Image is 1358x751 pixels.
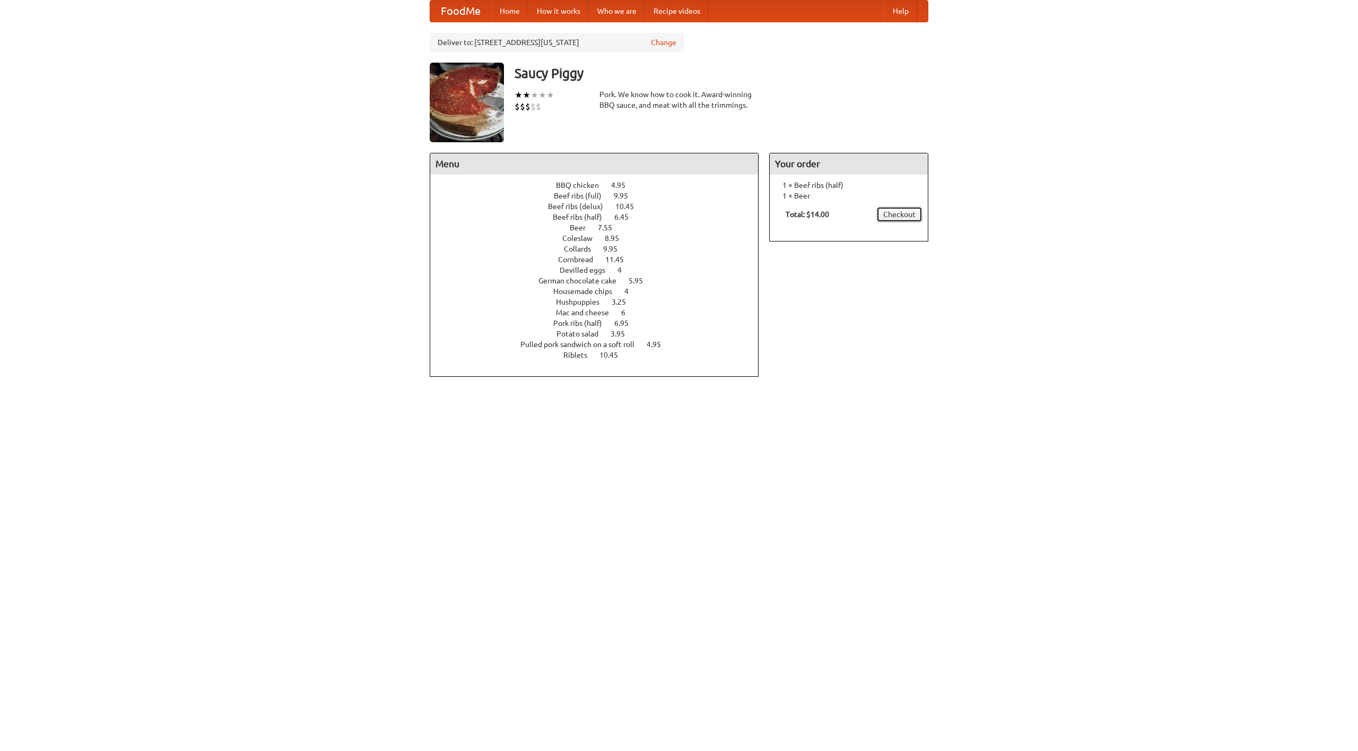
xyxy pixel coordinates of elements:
li: ★ [530,89,538,101]
span: 5.95 [629,277,654,285]
img: angular.jpg [430,63,504,142]
span: Coleslaw [562,234,603,243]
li: ★ [515,89,523,101]
a: Coleslaw 8.95 [562,234,639,243]
span: 9.95 [603,245,628,253]
span: 9.95 [614,192,639,200]
a: Pork ribs (half) 6.95 [553,319,648,327]
span: 11.45 [605,255,634,264]
span: 4.95 [647,340,672,349]
span: Pork ribs (half) [553,319,613,327]
a: Potato salad 3.95 [556,330,645,338]
a: BBQ chicken 4.95 [556,181,645,189]
li: $ [530,101,536,113]
div: Deliver to: [STREET_ADDRESS][US_STATE] [430,33,684,52]
a: Riblets 10.45 [563,351,638,359]
span: Devilled eggs [560,266,616,274]
a: Beef ribs (full) 9.95 [554,192,648,200]
span: Beef ribs (delux) [548,202,614,211]
a: Change [651,37,676,48]
span: Mac and cheese [556,308,620,317]
a: Recipe videos [645,1,709,22]
span: Riblets [563,351,598,359]
a: Cornbread 11.45 [558,255,643,264]
span: Pulled pork sandwich on a soft roll [520,340,645,349]
a: German chocolate cake 5.95 [538,277,663,285]
span: Hushpuppies [556,298,610,306]
span: Cornbread [558,255,604,264]
li: $ [520,101,525,113]
span: 4 [624,287,639,296]
a: FoodMe [430,1,491,22]
span: 6.45 [614,213,639,221]
a: Home [491,1,528,22]
span: 10.45 [599,351,629,359]
a: Mac and cheese 6 [556,308,645,317]
span: BBQ chicken [556,181,610,189]
a: Help [884,1,917,22]
li: ★ [538,89,546,101]
span: 3.95 [611,330,636,338]
a: Collards 9.95 [564,245,637,253]
h4: Menu [430,153,758,175]
li: ★ [546,89,554,101]
span: German chocolate cake [538,277,627,285]
a: Devilled eggs 4 [560,266,641,274]
span: Beer [570,223,596,232]
span: Collards [564,245,602,253]
a: Beer 7.55 [570,223,632,232]
span: 6.95 [614,319,639,327]
a: Beef ribs (delux) 10.45 [548,202,654,211]
a: How it works [528,1,589,22]
li: $ [515,101,520,113]
span: 4.95 [611,181,636,189]
h3: Saucy Piggy [515,63,928,84]
li: $ [536,101,541,113]
li: 1 × Beer [775,191,922,201]
b: Total: $14.00 [786,210,829,219]
span: Beef ribs (half) [553,213,613,221]
span: Beef ribs (full) [554,192,612,200]
span: Housemade chips [553,287,623,296]
li: 1 × Beef ribs (half) [775,180,922,191]
a: Who we are [589,1,645,22]
a: Hushpuppies 3.25 [556,298,646,306]
a: Checkout [876,206,922,222]
h4: Your order [770,153,928,175]
a: Housemade chips 4 [553,287,648,296]
span: 10.45 [615,202,645,211]
span: 4 [617,266,632,274]
li: $ [525,101,530,113]
span: Potato salad [556,330,609,338]
div: Pork. We know how to cook it. Award-winning BBQ sauce, and meat with all the trimmings. [599,89,759,110]
span: 7.55 [598,223,623,232]
span: 6 [621,308,636,317]
span: 8.95 [605,234,630,243]
li: ★ [523,89,530,101]
span: 3.25 [612,298,637,306]
a: Beef ribs (half) 6.45 [553,213,648,221]
a: Pulled pork sandwich on a soft roll 4.95 [520,340,681,349]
